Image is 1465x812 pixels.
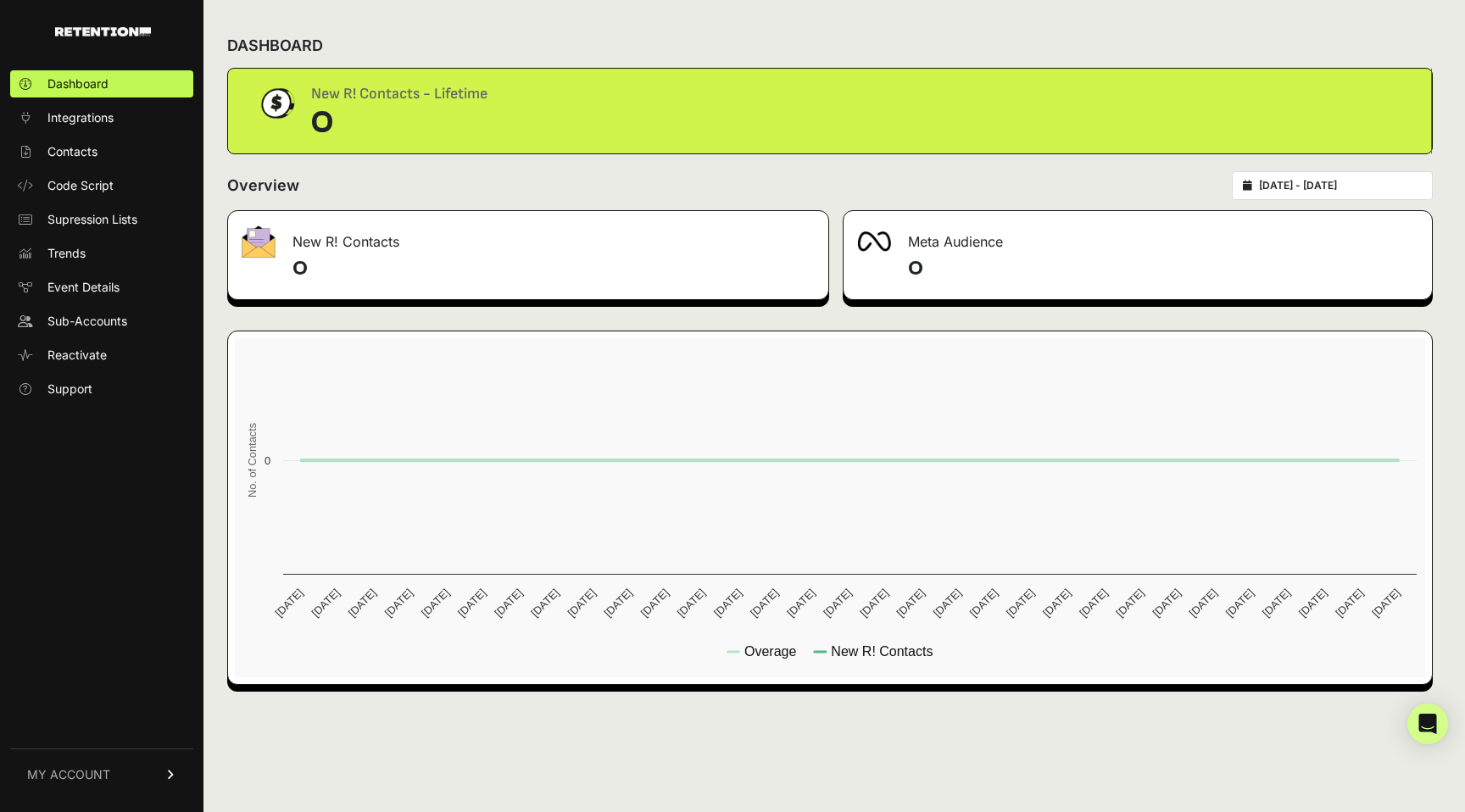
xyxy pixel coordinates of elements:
span: MY ACCOUNT [27,766,110,783]
img: fa-envelope-19ae18322b30453b285274b1b8af3d052b27d846a4fbe8435d1a52b978f639a2.png [242,225,276,258]
text: [DATE] [748,587,781,620]
text: [DATE] [528,587,561,620]
text: New R! Contacts [831,644,933,659]
span: Sub-Accounts [47,313,127,330]
a: MY ACCOUNT [10,748,193,800]
a: Contacts [10,138,193,165]
span: Support [47,381,92,398]
text: [DATE] [711,587,744,620]
h2: Overview [227,174,299,197]
span: Reactivate [47,347,107,364]
text: [DATE] [1077,587,1110,620]
div: New R! Contacts - Lifetime [311,82,487,106]
a: Event Details [10,274,193,301]
img: dollar-coin-05c43ed7efb7bc0c12610022525b4bbbb207c7efeef5aecc26f025e68dcafac9.png [255,82,298,125]
text: [DATE] [857,587,890,620]
text: [DATE] [967,587,1000,620]
a: Trends [10,240,193,267]
text: [DATE] [346,587,379,620]
text: [DATE] [1296,587,1329,620]
div: 0 [311,106,487,140]
text: [DATE] [1187,587,1220,620]
text: [DATE] [382,587,415,620]
img: Retention.com [55,27,151,36]
text: [DATE] [455,587,488,620]
img: fa-meta-2f981b61bb99beabf952f7030308934f19ce035c18b003e963880cc3fabeebb7.png [857,231,891,252]
text: [DATE] [492,587,525,620]
div: Meta Audience [844,211,1432,262]
span: Dashboard [47,75,109,92]
text: [DATE] [821,587,854,620]
text: [DATE] [931,587,964,620]
a: Reactivate [10,342,193,369]
text: [DATE] [675,587,708,620]
h2: DASHBOARD [227,34,323,58]
text: [DATE] [1004,587,1037,620]
h4: 0 [908,255,1418,282]
text: [DATE] [638,587,671,620]
text: [DATE] [602,587,635,620]
span: Event Details [47,279,120,296]
text: [DATE] [1260,587,1293,620]
text: [DATE] [1223,587,1256,620]
text: [DATE] [784,587,817,620]
span: Contacts [47,143,97,160]
text: [DATE] [1150,587,1184,620]
text: [DATE] [894,587,927,620]
text: [DATE] [1113,587,1146,620]
text: [DATE] [1333,587,1366,620]
text: Overage [744,644,796,659]
a: Integrations [10,104,193,131]
text: [DATE] [309,587,343,620]
a: Sub-Accounts [10,308,193,335]
text: [DATE] [272,587,305,620]
text: [DATE] [419,587,452,620]
text: [DATE] [1040,587,1073,620]
a: Supression Lists [10,206,193,233]
div: Open Intercom Messenger [1407,704,1448,744]
text: [DATE] [1369,587,1402,620]
span: Trends [47,245,86,262]
span: Integrations [47,109,114,126]
h4: 0 [292,255,815,282]
div: New R! Contacts [228,211,828,262]
text: No. of Contacts [246,423,259,498]
text: [DATE] [565,587,598,620]
a: Code Script [10,172,193,199]
span: Code Script [47,177,114,194]
a: Dashboard [10,70,193,97]
a: Support [10,375,193,403]
text: 0 [265,454,270,467]
span: Supression Lists [47,211,137,228]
